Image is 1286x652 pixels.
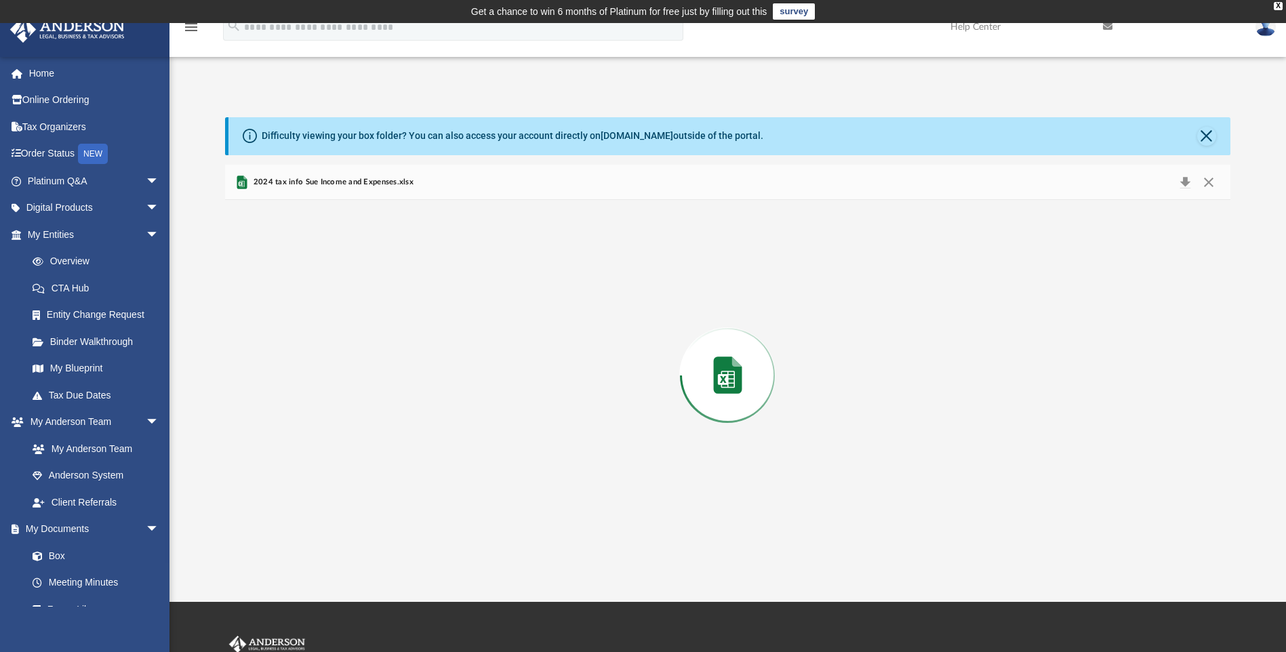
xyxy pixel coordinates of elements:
a: Tax Organizers [9,113,180,140]
div: NEW [78,144,108,164]
i: menu [183,19,199,35]
a: menu [183,26,199,35]
a: My Blueprint [19,355,173,382]
a: Meeting Minutes [19,569,173,596]
i: search [226,18,241,33]
a: Forms Library [19,596,166,623]
span: arrow_drop_down [146,409,173,436]
a: CTA Hub [19,274,180,302]
a: Client Referrals [19,489,173,516]
a: My Entitiesarrow_drop_down [9,221,180,248]
a: Home [9,60,180,87]
div: Difficulty viewing your box folder? You can also access your account directly on outside of the p... [262,129,763,143]
a: survey [773,3,815,20]
a: Tax Due Dates [19,382,180,409]
span: arrow_drop_down [146,195,173,222]
a: Digital Productsarrow_drop_down [9,195,180,222]
div: Get a chance to win 6 months of Platinum for free just by filling out this [471,3,767,20]
a: Anderson System [19,462,173,489]
a: My Anderson Team [19,435,166,462]
a: My Documentsarrow_drop_down [9,516,173,543]
a: My Anderson Teamarrow_drop_down [9,409,173,436]
button: Close [1197,173,1221,192]
button: Close [1197,127,1216,146]
a: Binder Walkthrough [19,328,180,355]
a: Online Ordering [9,87,180,114]
img: Anderson Advisors Platinum Portal [6,16,129,43]
a: Box [19,542,166,569]
span: arrow_drop_down [146,167,173,195]
span: arrow_drop_down [146,516,173,544]
span: arrow_drop_down [146,221,173,249]
button: Download [1173,173,1197,192]
a: [DOMAIN_NAME] [601,130,673,141]
a: Overview [19,248,180,275]
a: Platinum Q&Aarrow_drop_down [9,167,180,195]
div: Preview [225,165,1230,550]
div: close [1274,2,1283,10]
a: Order StatusNEW [9,140,180,168]
img: User Pic [1255,17,1276,37]
span: 2024 tax info Sue Income and Expenses.xlsx [250,176,413,188]
a: Entity Change Request [19,302,180,329]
